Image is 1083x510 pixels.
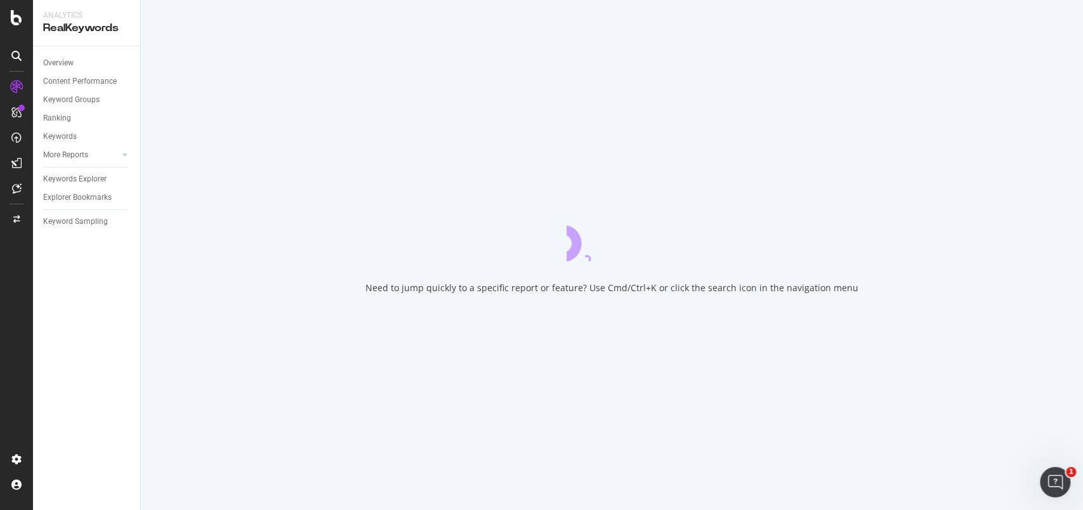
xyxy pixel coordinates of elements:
span: 1 [1066,467,1076,477]
div: Keyword Groups [43,93,100,107]
div: Keyword Sampling [43,215,108,228]
iframe: Intercom live chat [1040,467,1070,497]
a: Overview [43,56,131,70]
a: Ranking [43,112,131,125]
a: More Reports [43,148,119,162]
div: Need to jump quickly to a specific report or feature? Use Cmd/Ctrl+K or click the search icon in ... [365,282,858,294]
a: Content Performance [43,75,131,88]
a: Keywords [43,130,131,143]
a: Keywords Explorer [43,173,131,186]
div: Keywords [43,130,77,143]
a: Explorer Bookmarks [43,191,131,204]
div: Overview [43,56,74,70]
div: animation [567,216,658,261]
a: Keyword Sampling [43,215,131,228]
div: RealKeywords [43,21,130,36]
div: Ranking [43,112,71,125]
a: Keyword Groups [43,93,131,107]
div: More Reports [43,148,88,162]
div: Explorer Bookmarks [43,191,112,204]
div: Content Performance [43,75,117,88]
div: Keywords Explorer [43,173,107,186]
div: Analytics [43,10,130,21]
